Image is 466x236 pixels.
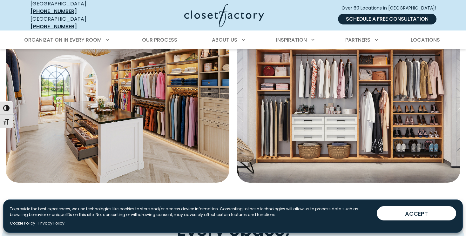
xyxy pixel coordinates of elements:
a: Schedule a Free Consultation [338,14,436,24]
img: Reach-in closet [237,7,461,183]
a: Over 60 Locations in [GEOGRAPHIC_DATA]! [341,3,442,14]
span: Partners [345,36,370,44]
span: Inspiration [276,36,307,44]
button: ACCEPT [377,206,456,220]
nav: Primary Menu [20,31,447,49]
span: Our Process [142,36,177,44]
div: [GEOGRAPHIC_DATA] [30,15,123,30]
span: Over 60 Locations in [GEOGRAPHIC_DATA]! [341,5,441,11]
img: Walk-in closet with island [6,7,229,183]
img: Closet Factory Logo [184,4,264,27]
a: [PHONE_NUMBER] [30,8,77,15]
a: Cookie Policy [10,220,35,226]
span: Locations [411,36,440,44]
span: About Us [212,36,237,44]
p: To provide the best experiences, we use technologies like cookies to store and/or access device i... [10,206,372,218]
span: Organization in Every Room [24,36,102,44]
a: Privacy Policy [38,220,64,226]
a: [PHONE_NUMBER] [30,23,77,30]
